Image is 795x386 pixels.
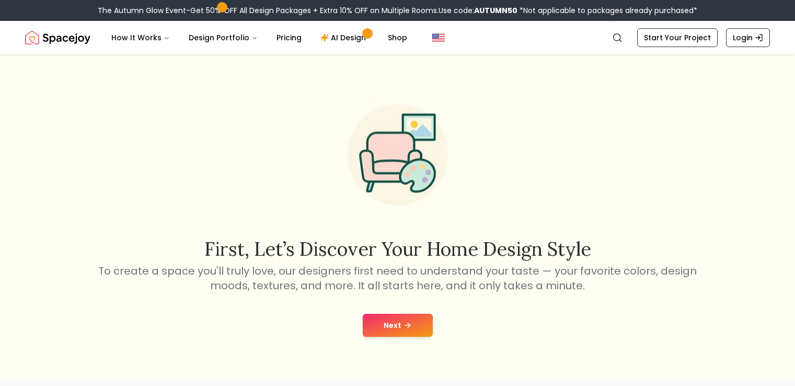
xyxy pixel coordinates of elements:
[379,27,416,48] a: Shop
[25,27,90,48] img: Spacejoy Logo
[439,5,517,16] span: Use code:
[363,314,433,337] button: Next
[268,27,310,48] a: Pricing
[474,5,517,16] b: AUTUMN50
[97,239,699,259] h2: First, let’s discover your home design style
[25,27,90,48] a: Spacejoy
[25,21,770,54] nav: Global
[103,27,178,48] button: How It Works
[180,27,266,48] button: Design Portfolio
[97,264,699,293] p: To create a space you'll truly love, our designers first need to understand your taste — your fav...
[517,5,697,16] span: *Not applicable to packages already purchased*
[432,31,445,44] img: United States
[312,27,377,48] a: AI Design
[98,5,697,16] div: The Autumn Glow Event-Get 50% OFF All Design Packages + Extra 10% OFF on Multiple Rooms.
[637,28,718,47] a: Start Your Project
[331,88,465,222] img: Start Style Quiz Illustration
[726,28,770,47] a: Login
[103,27,416,48] nav: Main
